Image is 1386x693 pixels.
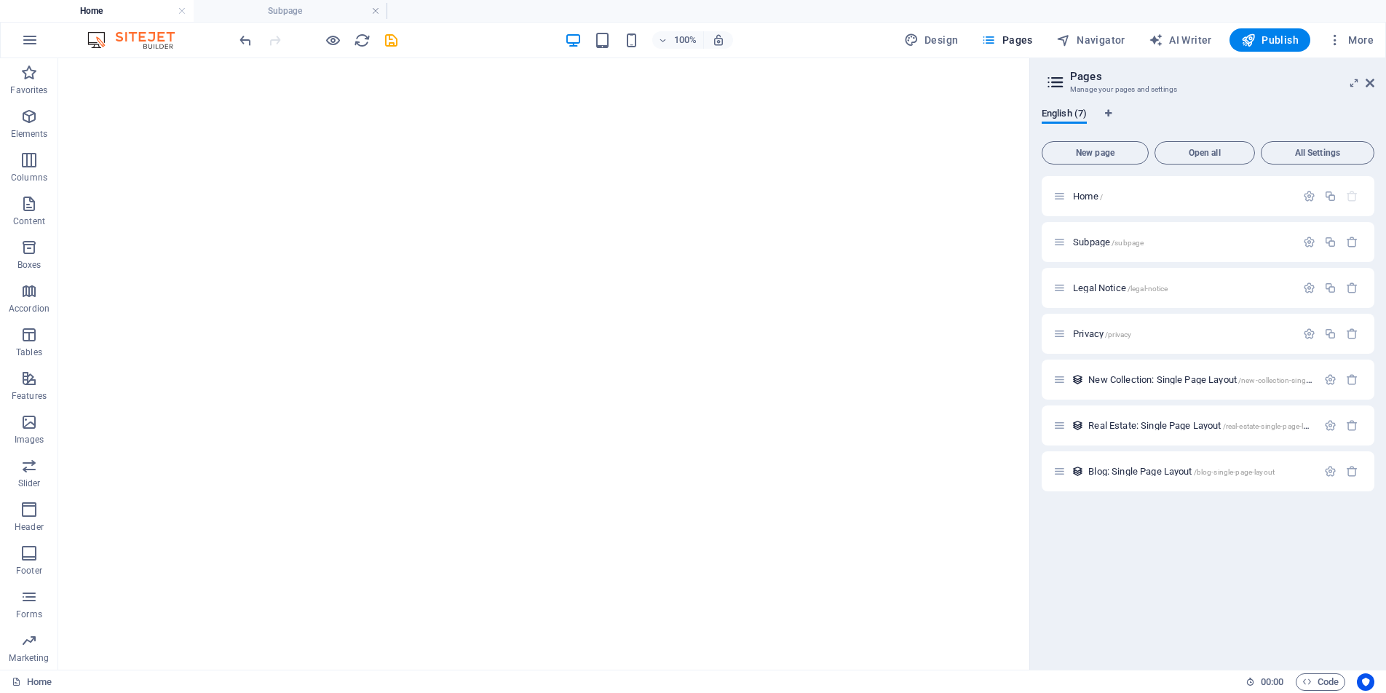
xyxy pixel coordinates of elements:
[16,565,42,577] p: Footer
[18,478,41,489] p: Slider
[324,31,341,49] button: Click here to leave preview mode and continue editing
[1324,328,1336,340] div: Duplicate
[1322,28,1379,52] button: More
[9,303,49,314] p: Accordion
[898,28,965,52] div: Design (Ctrl+Alt+Y)
[1229,28,1310,52] button: Publish
[1050,28,1131,52] button: Navigator
[1070,83,1345,96] h3: Manage your pages and settings
[1084,375,1317,384] div: New Collection: Single Page Layout/new-collection-single-page-layout
[1357,673,1374,691] button: Usercentrics
[15,434,44,445] p: Images
[1324,419,1336,432] div: Settings
[1267,148,1368,157] span: All Settings
[1346,236,1358,248] div: Remove
[1261,141,1374,165] button: All Settings
[1238,376,1353,384] span: /new-collection-single-page-layout
[1324,282,1336,294] div: Duplicate
[1073,237,1144,247] span: Subpage
[1042,108,1374,135] div: Language Tabs
[383,32,400,49] i: Save (Ctrl+S)
[13,215,45,227] p: Content
[1302,673,1339,691] span: Code
[712,33,725,47] i: On resize automatically adjust zoom level to fit chosen device.
[12,390,47,402] p: Features
[1105,330,1131,338] span: /privacy
[1155,141,1255,165] button: Open all
[1346,282,1358,294] div: Remove
[898,28,965,52] button: Design
[11,128,48,140] p: Elements
[1070,70,1374,83] h2: Pages
[1261,673,1283,691] span: 00 00
[674,31,697,49] h6: 100%
[353,31,371,49] button: reload
[84,31,193,49] img: Editor Logo
[1072,419,1084,432] div: This layout is used as a template for all items (e.g. a blog post) of this collection. The conten...
[16,346,42,358] p: Tables
[1088,374,1352,385] span: Click to open page
[1042,105,1087,125] span: English (7)
[1088,420,1322,431] span: Real Estate: Single Page Layout
[1346,419,1358,432] div: Remove
[1271,676,1273,687] span: :
[1069,237,1296,247] div: Subpage/subpage
[1072,465,1084,478] div: This layout is used as a template for all items (e.g. a blog post) of this collection. The conten...
[1194,468,1275,476] span: /blog-single-page-layout
[1303,236,1315,248] div: Settings
[1073,328,1131,339] span: Click to open page
[1088,466,1275,477] span: Blog: Single Page Layout
[10,84,47,96] p: Favorites
[975,28,1038,52] button: Pages
[1056,33,1125,47] span: Navigator
[1223,422,1322,430] span: /real-estate-single-page-layout
[904,33,959,47] span: Design
[12,673,52,691] a: Click to cancel selection. Double-click to open Pages
[237,32,254,49] i: Undo: Add element (Ctrl+Z)
[1072,373,1084,386] div: This layout is used as a template for all items (e.g. a blog post) of this collection. The conten...
[1346,373,1358,386] div: Remove
[354,32,371,49] i: Reload page
[1161,148,1248,157] span: Open all
[1073,191,1103,202] span: Click to open page
[1324,465,1336,478] div: Settings
[1346,190,1358,202] div: The startpage cannot be deleted
[1346,328,1358,340] div: Remove
[1084,467,1317,476] div: Blog: Single Page Layout/blog-single-page-layout
[652,31,704,49] button: 100%
[11,172,47,183] p: Columns
[1324,236,1336,248] div: Duplicate
[15,521,44,533] p: Header
[194,3,387,19] h4: Subpage
[1303,328,1315,340] div: Settings
[1324,373,1336,386] div: Settings
[1246,673,1284,691] h6: Session time
[1042,141,1149,165] button: New page
[1328,33,1374,47] span: More
[1084,421,1317,430] div: Real Estate: Single Page Layout/real-estate-single-page-layout
[1149,33,1212,47] span: AI Writer
[9,652,49,664] p: Marketing
[1303,282,1315,294] div: Settings
[1048,148,1142,157] span: New page
[16,609,42,620] p: Forms
[1069,283,1296,293] div: Legal Notice/legal-notice
[1241,33,1299,47] span: Publish
[1069,191,1296,201] div: Home/
[382,31,400,49] button: save
[1100,193,1103,201] span: /
[1303,190,1315,202] div: Settings
[1128,285,1168,293] span: /legal-notice
[1073,282,1168,293] span: Click to open page
[1143,28,1218,52] button: AI Writer
[1296,673,1345,691] button: Code
[1112,239,1144,247] span: /subpage
[17,259,41,271] p: Boxes
[237,31,254,49] button: undo
[981,33,1032,47] span: Pages
[1069,329,1296,338] div: Privacy/privacy
[1346,465,1358,478] div: Remove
